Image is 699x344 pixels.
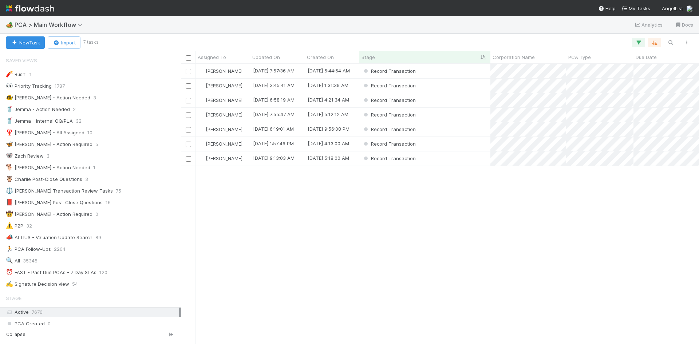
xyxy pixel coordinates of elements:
[308,96,349,103] div: [DATE] 4:21:34 AM
[6,83,13,89] span: 👀
[308,154,349,162] div: [DATE] 5:18:00 AM
[6,94,13,100] span: 🐠
[6,36,45,49] button: NewTask
[48,319,51,328] span: 0
[621,5,650,11] span: My Tasks
[72,280,78,289] span: 54
[362,82,416,89] div: Record Transaction
[6,163,90,172] div: [PERSON_NAME] - Action Needed
[6,198,103,207] div: [PERSON_NAME] Post-Close Questions
[54,245,66,254] span: 2264
[85,175,88,184] span: 3
[6,71,13,77] span: 🧨
[186,69,191,74] input: Toggle Row Selected
[55,82,65,91] span: 1787
[253,82,295,89] div: [DATE] 3:45:41 AM
[308,82,348,89] div: [DATE] 1:31:39 AM
[93,93,96,102] span: 3
[6,331,25,338] span: Collapse
[308,67,350,74] div: [DATE] 5:44:54 AM
[93,163,95,172] span: 1
[6,246,13,252] span: 🏃
[675,20,693,29] a: Docs
[6,211,13,217] span: 🤠
[686,5,693,12] img: avatar_99e80e95-8f0d-4917-ae3c-b5dad577a2b5.png
[362,141,416,147] span: Record Transaction
[253,96,295,103] div: [DATE] 6:58:19 AM
[6,291,21,305] span: Stage
[99,268,107,277] span: 120
[87,128,92,137] span: 10
[362,54,375,61] span: Stage
[6,93,90,102] div: [PERSON_NAME] - Action Needed
[6,70,27,79] div: Rush!
[206,97,242,103] span: [PERSON_NAME]
[29,70,32,79] span: 1
[199,68,205,74] img: avatar_99e80e95-8f0d-4917-ae3c-b5dad577a2b5.png
[6,105,70,114] div: Jemma - Action Needed
[6,118,13,124] span: 🥤
[362,96,416,104] div: Record Transaction
[6,210,92,219] div: [PERSON_NAME] - Action Required
[206,83,242,88] span: [PERSON_NAME]
[362,155,416,162] div: Record Transaction
[199,141,205,147] img: avatar_99e80e95-8f0d-4917-ae3c-b5dad577a2b5.png
[6,222,13,229] span: ⚠️
[568,54,591,61] span: PCA Type
[6,53,37,68] span: Saved Views
[308,125,349,133] div: [DATE] 9:56:08 PM
[362,126,416,133] div: Record Transaction
[6,128,84,137] div: [PERSON_NAME] - All Assigned
[362,83,416,88] span: Record Transaction
[32,309,43,315] span: 7676
[198,54,226,61] span: Assigned To
[95,140,98,149] span: 5
[253,111,295,118] div: [DATE] 7:55:47 AM
[186,156,191,162] input: Toggle Row Selected
[186,127,191,133] input: Toggle Row Selected
[95,233,101,242] span: 89
[6,116,73,126] div: Jemma - Internal OQ/PLA
[362,126,416,132] span: Record Transaction
[106,198,111,207] span: 16
[198,155,242,162] div: [PERSON_NAME]
[198,111,242,118] div: [PERSON_NAME]
[6,308,179,317] div: Active
[362,67,416,75] div: Record Transaction
[6,186,113,195] div: [PERSON_NAME] Transaction Review Tasks
[6,175,82,184] div: Charlie Post-Close Questions
[6,269,13,275] span: ⏰
[493,54,535,61] span: Corporation Name
[6,187,13,194] span: ⚖️
[199,155,205,161] img: avatar_99e80e95-8f0d-4917-ae3c-b5dad577a2b5.png
[6,153,13,159] span: 🐨
[206,141,242,147] span: [PERSON_NAME]
[198,126,242,133] div: [PERSON_NAME]
[598,5,616,12] div: Help
[307,54,334,61] span: Created On
[253,125,294,133] div: [DATE] 6:19:01 AM
[116,186,121,195] span: 75
[6,21,13,28] span: 🏕️
[362,97,416,103] span: Record Transaction
[621,5,650,12] a: My Tasks
[6,140,92,149] div: [PERSON_NAME] - Action Required
[199,97,205,103] img: avatar_99e80e95-8f0d-4917-ae3c-b5dad577a2b5.png
[206,155,242,161] span: [PERSON_NAME]
[6,199,13,205] span: 📕
[76,116,82,126] span: 32
[6,82,52,91] div: Priority Tracking
[6,233,92,242] div: ALTIUS - Valuation Update Search
[83,39,99,46] small: 7 tasks
[6,280,69,289] div: Signature Decision view
[6,176,13,182] span: 🦉
[6,151,44,161] div: Zach Review
[26,221,32,230] span: 32
[308,111,348,118] div: [DATE] 5:12:12 AM
[6,164,13,170] span: 🐕
[362,140,416,147] div: Record Transaction
[6,268,96,277] div: FAST - Past Due PCAs - 7 Day SLAs
[362,111,416,118] div: Record Transaction
[206,68,242,74] span: [PERSON_NAME]
[634,20,663,29] a: Analytics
